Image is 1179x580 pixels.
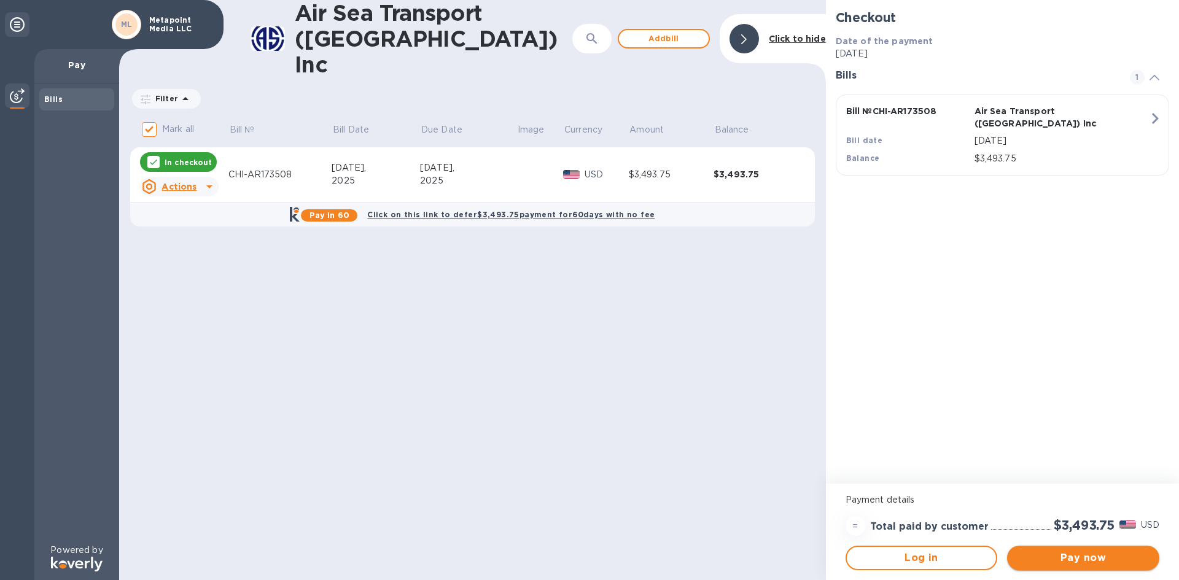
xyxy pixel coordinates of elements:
[975,134,1149,147] p: [DATE]
[629,123,680,136] span: Amount
[165,157,212,168] p: In checkout
[836,95,1169,176] button: Bill №CHI-AR173508Air Sea Transport ([GEOGRAPHIC_DATA]) IncBill date[DATE]Balance$3,493.75
[618,29,710,48] button: Addbill
[846,546,998,570] button: Log in
[1017,551,1150,565] span: Pay now
[1054,517,1115,533] h2: $3,493.75
[563,170,580,179] img: USD
[420,161,516,174] div: [DATE],
[769,34,826,44] b: Click to hide
[715,123,749,136] p: Balance
[846,105,970,117] p: Bill № CHI-AR173508
[857,551,987,565] span: Log in
[421,123,462,136] p: Due Date
[629,31,699,46] span: Add bill
[333,123,369,136] p: Bill Date
[309,211,349,220] b: Pay in 60
[715,123,765,136] span: Balance
[161,182,196,191] u: Actions
[420,174,516,187] div: 2025
[44,59,109,71] p: Pay
[846,516,865,536] div: =
[333,123,385,136] span: Bill Date
[836,47,1169,60] p: [DATE]
[870,521,989,533] h3: Total paid by customer
[836,36,933,46] b: Date of the payment
[714,168,799,180] div: $3,493.75
[51,557,103,571] img: Logo
[230,123,271,136] span: Bill №
[1130,70,1145,85] span: 1
[846,153,880,163] b: Balance
[332,174,420,187] div: 2025
[1141,519,1159,532] p: USD
[162,123,194,136] p: Mark all
[564,123,602,136] p: Currency
[1119,520,1136,529] img: USD
[518,123,545,136] p: Image
[230,123,255,136] p: Bill №
[121,20,133,29] b: ML
[44,95,63,104] b: Bills
[846,493,1159,506] p: Payment details
[228,168,332,181] div: CHI-AR173508
[585,168,629,181] p: USD
[332,161,420,174] div: [DATE],
[629,168,714,181] div: $3,493.75
[975,105,1098,130] p: Air Sea Transport ([GEOGRAPHIC_DATA]) Inc
[836,70,1115,82] h3: Bills
[367,210,655,219] b: Click on this link to defer $3,493.75 payment for 60 days with no fee
[150,93,178,104] p: Filter
[629,123,664,136] p: Amount
[149,16,211,33] p: Metapoint Media LLC
[836,10,1169,25] h2: Checkout
[421,123,478,136] span: Due Date
[50,544,103,557] p: Powered by
[846,136,883,145] b: Bill date
[975,152,1149,165] p: $3,493.75
[1007,546,1159,570] button: Pay now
